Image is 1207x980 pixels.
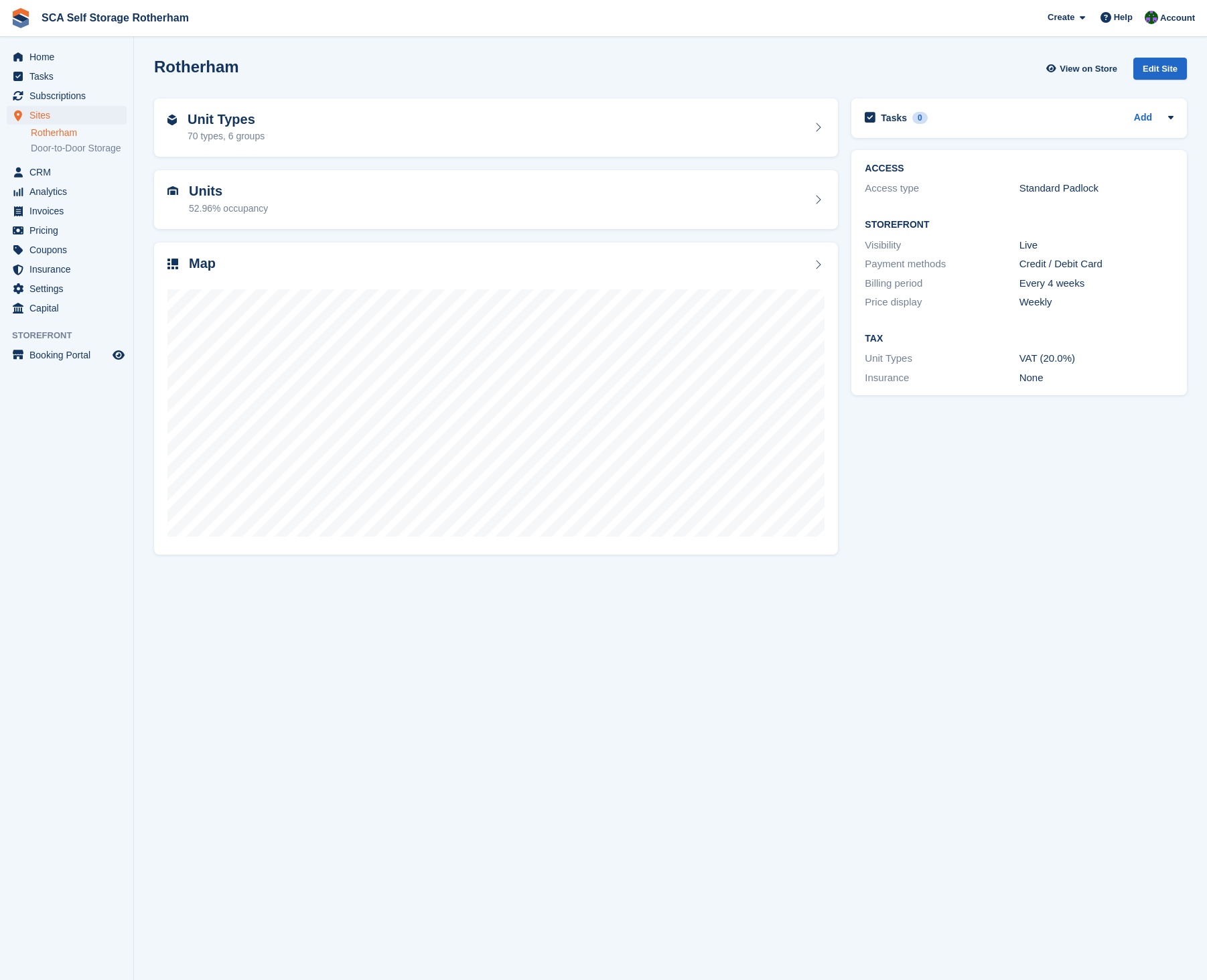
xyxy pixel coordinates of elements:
div: Price display [865,295,1019,310]
img: unit-icn-7be61d7bf1b0ce9d3e12c5938cc71ed9869f7b940bace4675aadf7bd6d80202e.svg [167,186,178,196]
span: Help [1114,11,1133,24]
div: 52.96% occupancy [189,202,268,216]
div: Every 4 weeks [1019,276,1174,291]
div: 70 types, 6 groups [188,129,265,143]
a: menu [7,221,127,240]
span: Account [1160,11,1195,25]
a: menu [7,260,127,279]
h2: Rotherham [154,58,239,76]
span: Sites [29,106,110,125]
a: menu [7,48,127,66]
img: map-icn-33ee37083ee616e46c38cad1a60f524a97daa1e2b2c8c0bc3eb3415660979fc1.svg [167,259,178,269]
span: Insurance [29,260,110,279]
a: Rotherham [31,127,127,139]
span: Storefront [12,329,133,342]
span: Create [1048,11,1074,24]
div: 0 [912,112,928,124]
span: Home [29,48,110,66]
img: unit-type-icn-2b2737a686de81e16bb02015468b77c625bbabd49415b5ef34ead5e3b44a266d.svg [167,115,177,125]
span: Tasks [29,67,110,86]
div: Unit Types [865,351,1019,366]
a: menu [7,346,127,364]
a: Edit Site [1133,58,1187,85]
div: Credit / Debit Card [1019,257,1174,272]
div: None [1019,370,1174,386]
a: menu [7,86,127,105]
a: Preview store [111,347,127,363]
a: menu [7,240,127,259]
div: Billing period [865,276,1019,291]
a: menu [7,299,127,318]
span: View on Store [1060,62,1117,76]
h2: Tax [865,334,1174,344]
div: Insurance [865,370,1019,386]
h2: Tasks [881,112,907,124]
a: Map [154,242,838,555]
div: Weekly [1019,295,1174,310]
a: menu [7,182,127,201]
h2: Map [189,256,216,271]
span: Settings [29,279,110,298]
img: Ross Chapman [1145,11,1158,24]
span: Analytics [29,182,110,201]
span: Coupons [29,240,110,259]
span: Booking Portal [29,346,110,364]
span: Capital [29,299,110,318]
a: menu [7,202,127,220]
a: Add [1134,111,1152,126]
div: Edit Site [1133,58,1187,80]
a: View on Store [1044,58,1123,80]
div: Standard Padlock [1019,181,1174,196]
span: Pricing [29,221,110,240]
div: Visibility [865,238,1019,253]
h2: Storefront [865,220,1174,230]
a: menu [7,163,127,182]
div: Live [1019,238,1174,253]
h2: ACCESS [865,163,1174,174]
a: menu [7,279,127,298]
a: Unit Types 70 types, 6 groups [154,98,838,157]
div: Payment methods [865,257,1019,272]
span: CRM [29,163,110,182]
span: Subscriptions [29,86,110,105]
div: VAT (20.0%) [1019,351,1174,366]
img: stora-icon-8386f47178a22dfd0bd8f6a31ec36ba5ce8667c1dd55bd0f319d3a0aa187defe.svg [11,8,31,28]
div: Access type [865,181,1019,196]
a: Door-to-Door Storage [31,142,127,155]
a: SCA Self Storage Rotherham [36,7,194,29]
a: menu [7,67,127,86]
span: Invoices [29,202,110,220]
a: menu [7,106,127,125]
a: Units 52.96% occupancy [154,170,838,229]
h2: Unit Types [188,112,265,127]
h2: Units [189,184,268,199]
